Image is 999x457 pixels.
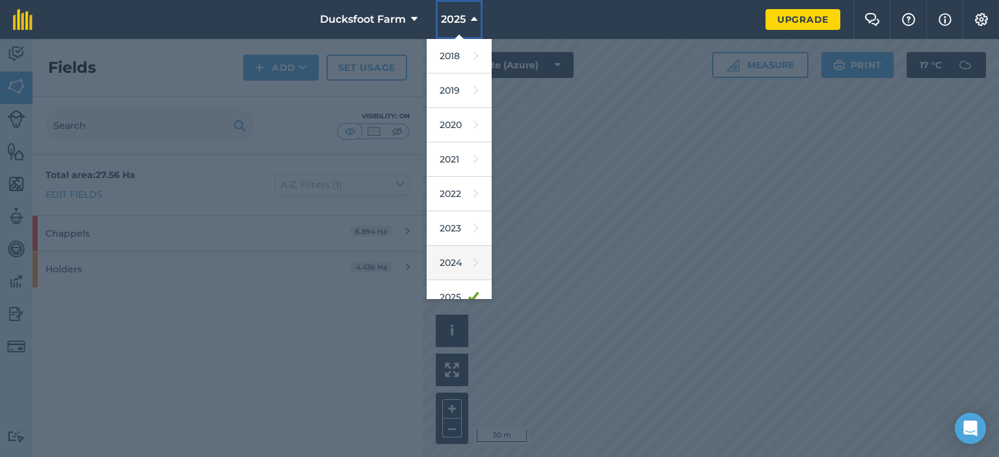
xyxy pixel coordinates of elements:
a: 2022 [427,177,492,211]
span: 2025 [441,12,466,27]
img: A cog icon [974,13,989,26]
img: A question mark icon [901,13,916,26]
a: 2021 [427,142,492,177]
span: Ducksfoot Farm [320,12,406,27]
a: 2023 [427,211,492,246]
div: Open Intercom Messenger [955,413,986,444]
a: 2025 [427,280,492,315]
a: 2024 [427,246,492,280]
a: 2019 [427,73,492,108]
img: fieldmargin Logo [13,9,33,30]
img: svg+xml;base64,PHN2ZyB4bWxucz0iaHR0cDovL3d3dy53My5vcmcvMjAwMC9zdmciIHdpZHRoPSIxNyIgaGVpZ2h0PSIxNy... [939,12,952,27]
a: 2018 [427,39,492,73]
img: Two speech bubbles overlapping with the left bubble in the forefront [864,13,880,26]
a: 2020 [427,108,492,142]
a: Upgrade [766,9,840,30]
